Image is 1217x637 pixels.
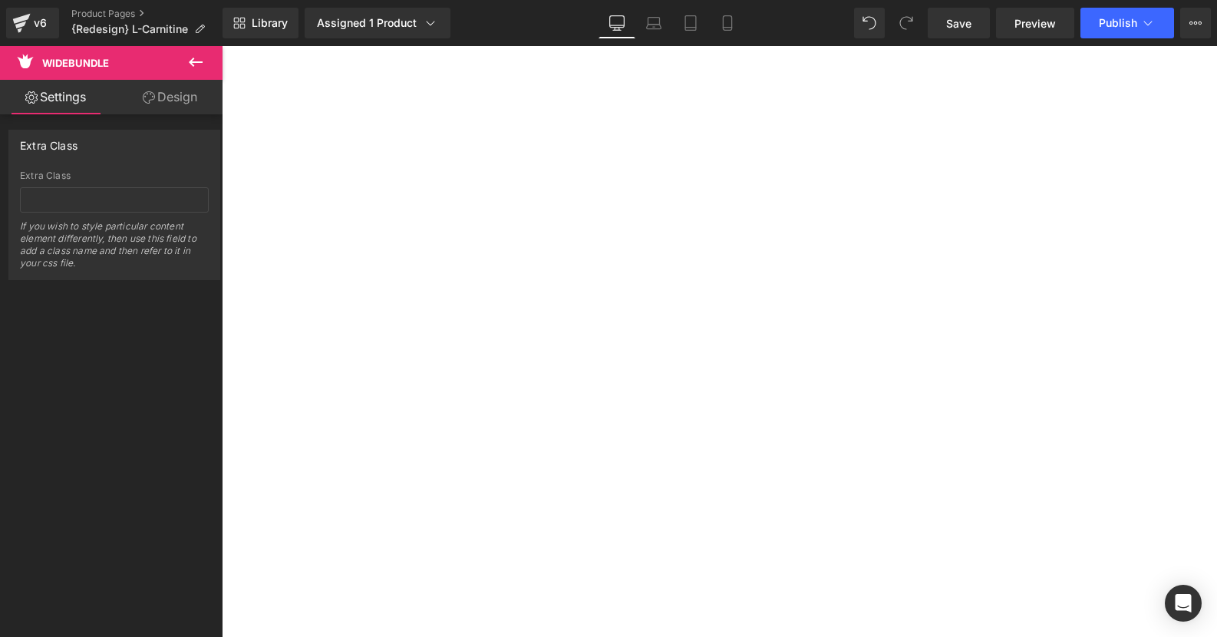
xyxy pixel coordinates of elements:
[1014,15,1056,31] span: Preview
[1099,17,1137,29] span: Publish
[996,8,1074,38] a: Preview
[1080,8,1174,38] button: Publish
[317,15,438,31] div: Assigned 1 Product
[635,8,672,38] a: Laptop
[891,8,922,38] button: Redo
[709,8,746,38] a: Mobile
[20,170,209,181] div: Extra Class
[71,8,223,20] a: Product Pages
[252,16,288,30] span: Library
[223,8,298,38] a: New Library
[6,8,59,38] a: v6
[672,8,709,38] a: Tablet
[946,15,971,31] span: Save
[20,130,78,152] div: Extra Class
[599,8,635,38] a: Desktop
[20,220,209,279] div: If you wish to style particular content element differently, then use this field to add a class n...
[31,13,50,33] div: v6
[114,80,226,114] a: Design
[1165,585,1202,622] div: Open Intercom Messenger
[854,8,885,38] button: Undo
[42,57,109,69] span: WideBundle
[1180,8,1211,38] button: More
[71,23,188,35] span: {Redesign} L-Carnitine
